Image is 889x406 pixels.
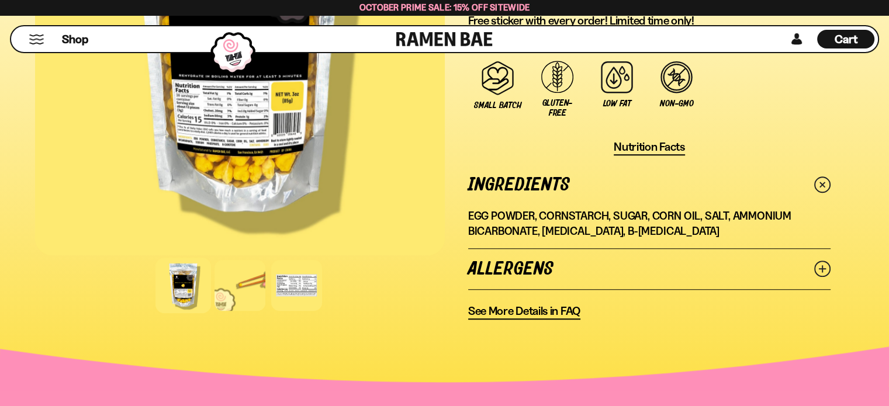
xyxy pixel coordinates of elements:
[534,98,582,118] span: Gluten-free
[660,99,693,109] span: Non-GMO
[835,32,857,46] span: Cart
[62,32,88,47] span: Shop
[817,26,874,52] div: Cart
[468,165,831,205] a: Ingredients
[62,30,88,48] a: Shop
[29,34,44,44] button: Mobile Menu Trigger
[359,2,530,13] span: October Prime Sale: 15% off Sitewide
[468,304,580,320] a: See More Details in FAQ
[614,140,685,155] button: Nutrition Facts
[468,304,580,318] span: See More Details in FAQ
[614,140,685,154] span: Nutrition Facts
[603,99,631,109] span: Low Fat
[468,209,831,239] p: Egg Powder, Cornstarch, Sugar, Corn oil, Salt, Ammonium Bicarbonate, [MEDICAL_DATA], B-[MEDICAL_D...
[474,100,521,110] span: Small Batch
[468,249,831,289] a: Allergens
